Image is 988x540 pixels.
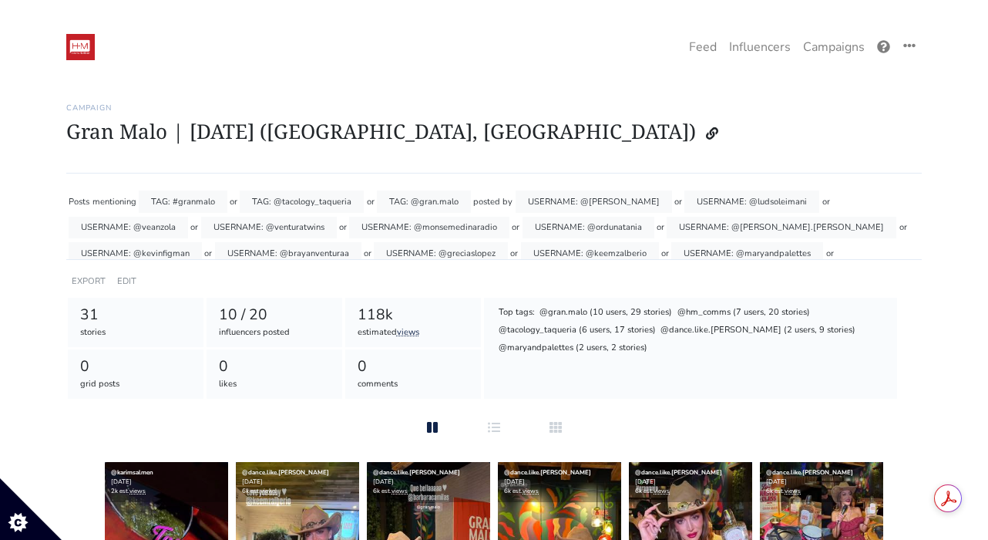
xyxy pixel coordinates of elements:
[826,242,834,265] div: or
[117,275,136,287] a: EDIT
[373,468,460,477] a: @dance.like.[PERSON_NAME]
[80,378,192,391] div: grid posts
[502,191,512,213] div: by
[504,468,591,477] a: @dance.like.[PERSON_NAME]
[497,323,657,339] div: @tacology_taqueria (6 users, 17 stories)
[219,356,331,378] div: 0
[358,378,469,391] div: comments
[72,275,106,287] a: EXPORT
[367,462,490,502] div: [DATE] 6k est.
[240,191,364,213] div: TAG: @tacology_taqueria
[201,217,337,239] div: USERNAME: @venturatwins
[69,242,202,265] div: USERNAME: @kevinfigman
[661,242,669,265] div: or
[657,217,664,239] div: or
[377,191,471,213] div: TAG: @gran.malo
[392,487,408,495] a: views
[358,326,469,339] div: estimated
[139,191,227,213] div: TAG: #granmalo
[349,217,509,239] div: USERNAME: @monsemedinaradio
[364,242,371,265] div: or
[230,191,237,213] div: or
[473,191,500,213] div: posted
[899,217,907,239] div: or
[498,462,621,502] div: [DATE] 6k est.
[674,191,682,213] div: or
[80,326,192,339] div: stories
[358,356,469,378] div: 0
[242,468,329,477] a: @dance.like.[PERSON_NAME]
[66,34,95,60] img: 19:52:48_1547236368
[66,103,922,113] h6: Campaign
[397,326,419,338] a: views
[654,487,670,495] a: views
[260,487,277,495] a: views
[521,242,659,265] div: USERNAME: @keemzalberio
[92,191,136,213] div: mentioning
[111,468,153,477] a: @karimsalmen
[635,468,722,477] a: @dance.like.[PERSON_NAME]
[797,32,871,62] a: Campaigns
[684,191,819,213] div: USERNAME: @ludsoleimani
[667,217,896,239] div: USERNAME: @[PERSON_NAME].[PERSON_NAME]
[80,304,192,326] div: 31
[510,242,518,265] div: or
[671,242,823,265] div: USERNAME: @maryandpalettes
[80,356,192,378] div: 0
[105,462,228,502] div: [DATE] 2k est.
[785,487,801,495] a: views
[236,462,359,502] div: [DATE] 6k est.
[69,217,188,239] div: USERNAME: @veanzola
[190,217,198,239] div: or
[523,487,539,495] a: views
[129,487,146,495] a: views
[69,191,89,213] div: Posts
[497,341,648,356] div: @maryandpalettes (2 users, 2 stories)
[539,305,674,321] div: @gran.malo (10 users, 29 stories)
[629,462,752,502] div: [DATE] 6k est.
[497,305,536,321] div: Top tags:
[339,217,347,239] div: or
[822,191,830,213] div: or
[66,119,922,148] h1: Gran Malo | [DATE] ([GEOGRAPHIC_DATA], [GEOGRAPHIC_DATA])
[516,191,672,213] div: USERNAME: @[PERSON_NAME]
[676,305,811,321] div: @hm_comms (7 users, 20 stories)
[367,191,375,213] div: or
[204,242,212,265] div: or
[358,304,469,326] div: 118k
[683,32,723,62] a: Feed
[374,242,508,265] div: USERNAME: @greciaslopez
[766,468,853,477] a: @dance.like.[PERSON_NAME]
[219,304,331,326] div: 10 / 20
[219,326,331,339] div: influencers posted
[523,217,654,239] div: USERNAME: @ordunatania
[723,32,797,62] a: Influencers
[219,378,331,391] div: likes
[660,323,857,339] div: @dance.like.[PERSON_NAME] (2 users, 9 stories)
[760,462,883,502] div: [DATE] 6k est.
[512,217,519,239] div: or
[215,242,361,265] div: USERNAME: @brayanventuraa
